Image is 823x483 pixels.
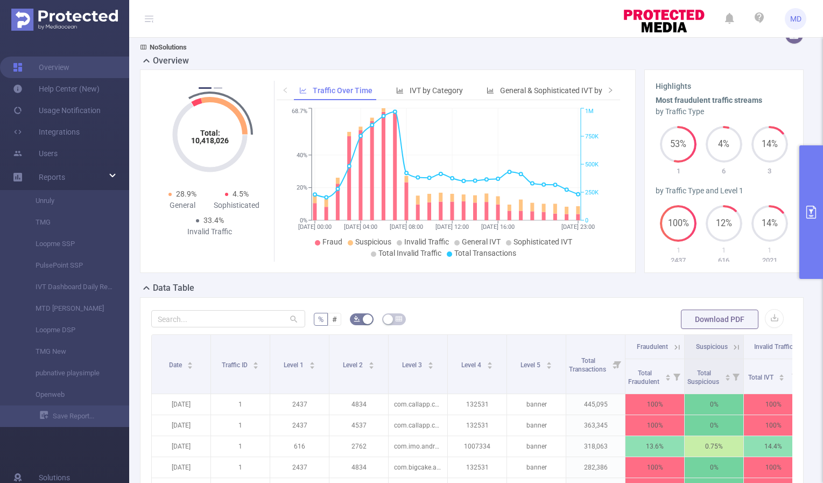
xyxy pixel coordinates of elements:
a: MTD [PERSON_NAME] [22,298,116,319]
p: 4834 [329,457,388,478]
i: icon: caret-down [724,376,730,380]
span: % [318,315,323,324]
p: 2437 [270,415,329,436]
i: icon: caret-up [487,360,493,363]
h2: Data Table [153,282,194,295]
span: 4% [706,140,742,149]
div: Invalid Traffic [182,226,237,237]
span: Level 2 [343,361,364,369]
i: icon: caret-up [724,373,730,376]
span: Traffic Over Time [313,86,372,95]
tspan: 250K [585,189,599,196]
i: icon: caret-up [253,360,259,363]
span: Total Transactions [569,357,608,373]
i: icon: caret-up [368,360,374,363]
p: 1007334 [448,436,507,457]
p: 13.6% [625,436,684,457]
p: 1 [701,245,747,256]
p: 0% [685,394,743,415]
span: 12% [706,219,742,228]
span: # [332,315,337,324]
p: 1 [656,166,701,177]
a: Openweb [22,384,116,405]
p: 4834 [329,394,388,415]
i: icon: table [396,316,402,322]
i: icon: caret-down [368,365,374,368]
span: Level 4 [461,361,483,369]
p: 100% [744,457,803,478]
a: pubnative playsimple [22,362,116,384]
i: icon: caret-up [309,360,315,363]
span: 28.9% [176,190,196,198]
i: icon: caret-up [546,360,552,363]
i: icon: caret-down [187,365,193,368]
p: 2021 [747,255,792,266]
p: 363,345 [566,415,625,436]
i: icon: caret-up [427,360,433,363]
p: 0.75% [685,436,743,457]
a: Loopme SSP [22,233,116,255]
a: PulsePoint SSP [22,255,116,276]
p: [DATE] [152,436,210,457]
i: icon: caret-up [779,373,785,376]
span: Reports [39,173,65,181]
span: Fraudulent [637,343,668,351]
p: banner [507,457,566,478]
b: No Solutions [150,43,187,51]
p: com.callapp.contacts [389,394,447,415]
p: 14.4% [744,436,803,457]
span: 33.4% [203,216,224,225]
span: General & Sophisticated IVT by Category [500,86,635,95]
a: TMG [22,212,116,233]
img: Protected Media [11,9,118,31]
p: 2437 [270,394,329,415]
p: 132531 [448,415,507,436]
span: Sophisticated IVT [514,237,572,246]
i: icon: caret-down [427,365,433,368]
p: 1 [211,436,270,457]
p: 132531 [448,394,507,415]
div: by Traffic Type [656,106,792,117]
p: 2762 [329,436,388,457]
p: [DATE] [152,394,210,415]
tspan: [DATE] 23:00 [561,223,595,230]
p: 3 [747,166,792,177]
i: icon: bg-colors [354,316,360,322]
span: Suspicious [696,343,728,351]
tspan: 1M [585,108,594,115]
p: com.bigcake.android.mergemania [389,457,447,478]
i: icon: bar-chart [487,87,494,94]
span: Date [169,361,184,369]
div: Sophisticated [210,200,264,211]
span: MD [790,8,801,30]
p: 2437 [656,255,701,266]
span: 4.5% [233,190,249,198]
span: Level 5 [520,361,542,369]
a: Users [13,143,58,164]
i: icon: line-chart [299,87,307,94]
button: 2 [214,87,222,89]
div: Sort [546,360,552,367]
i: icon: caret-down [487,365,493,368]
p: 100% [744,394,803,415]
h2: Overview [153,54,189,67]
div: Sort [724,373,731,379]
p: banner [507,436,566,457]
a: Unruly [22,190,116,212]
i: icon: caret-up [187,360,193,363]
span: Total Invalid Traffic [378,249,441,257]
p: 132531 [448,457,507,478]
div: Sort [187,360,193,367]
div: Sort [252,360,259,367]
tspan: 40% [297,152,307,159]
tspan: [DATE] 08:00 [390,223,423,230]
span: Invalid Traffic [754,343,793,351]
p: 2437 [270,457,329,478]
p: banner [507,394,566,415]
p: 1 [211,457,270,478]
i: icon: left [282,87,289,93]
tspan: 500K [585,161,599,168]
tspan: [DATE] 04:00 [344,223,377,230]
p: banner [507,415,566,436]
tspan: 10,418,026 [191,136,229,145]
